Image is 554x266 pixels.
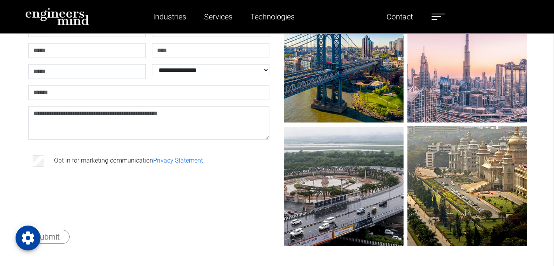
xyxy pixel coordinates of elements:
button: Submit [25,230,70,244]
a: Technologies [247,8,298,26]
iframe: reCAPTCHA [30,181,148,211]
label: Opt in for marketing communication [54,156,203,165]
a: Privacy Statement [153,157,203,164]
img: gif [284,126,404,246]
img: logo [25,8,89,25]
img: gif [407,126,527,246]
a: Contact [383,8,416,26]
a: Industries [150,8,189,26]
a: Services [201,8,236,26]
